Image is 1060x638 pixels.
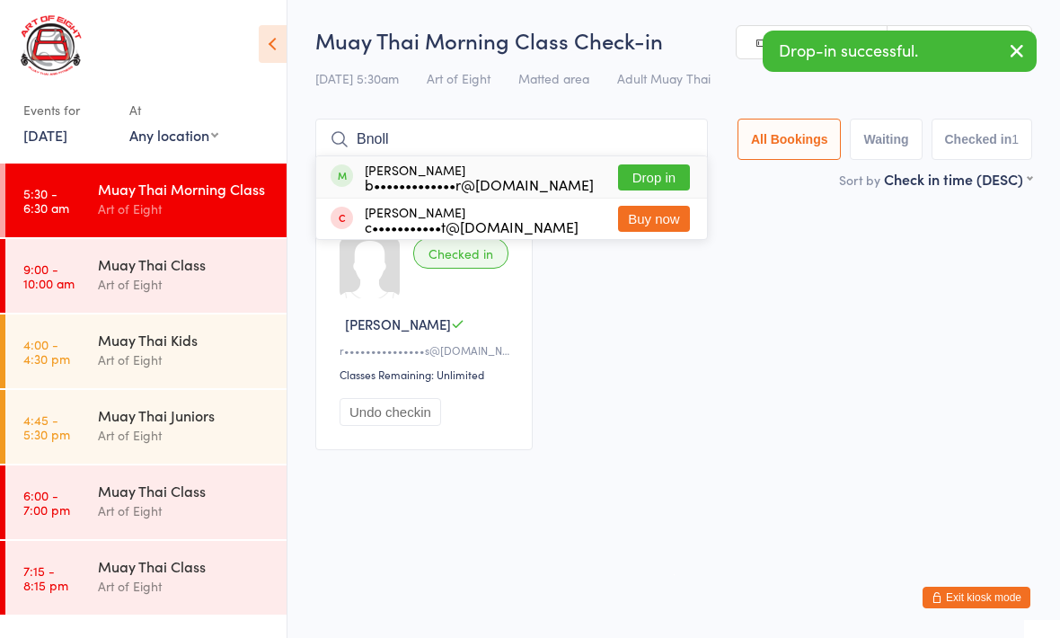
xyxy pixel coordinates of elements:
[365,177,594,191] div: b•••••••••••••r@[DOMAIN_NAME]
[98,254,271,274] div: Muay Thai Class
[5,390,287,464] a: 4:45 -5:30 pmMuay Thai JuniorsArt of Eight
[5,541,287,615] a: 7:15 -8:15 pmMuay Thai ClassArt of Eight
[365,219,579,234] div: c•••••••••••t@[DOMAIN_NAME]
[923,587,1030,608] button: Exit kiosk mode
[98,330,271,350] div: Muay Thai Kids
[23,337,70,366] time: 4:00 - 4:30 pm
[763,31,1037,72] div: Drop-in successful.
[315,25,1032,55] h2: Muay Thai Morning Class Check-in
[884,169,1032,189] div: Check in time (DESC)
[23,488,70,517] time: 6:00 - 7:00 pm
[340,367,514,382] div: Classes Remaining: Unlimited
[98,199,271,219] div: Art of Eight
[98,576,271,597] div: Art of Eight
[618,164,690,191] button: Drop in
[315,119,708,160] input: Search
[5,239,287,313] a: 9:00 -10:00 amMuay Thai ClassArt of Eight
[98,274,271,295] div: Art of Eight
[427,69,490,87] span: Art of Eight
[23,125,67,145] a: [DATE]
[340,398,441,426] button: Undo checkin
[5,315,287,388] a: 4:00 -4:30 pmMuay Thai KidsArt of Eight
[98,556,271,576] div: Muay Thai Class
[345,315,451,333] span: [PERSON_NAME]
[23,563,68,592] time: 7:15 - 8:15 pm
[518,69,589,87] span: Matted area
[5,164,287,237] a: 5:30 -6:30 amMuay Thai Morning ClassArt of Eight
[23,186,69,215] time: 5:30 - 6:30 am
[932,119,1033,160] button: Checked in1
[23,261,75,290] time: 9:00 - 10:00 am
[617,69,711,87] span: Adult Muay Thai
[340,342,514,358] div: r•••••••••••••••s@[DOMAIN_NAME]
[5,465,287,539] a: 6:00 -7:00 pmMuay Thai ClassArt of Eight
[839,171,880,189] label: Sort by
[618,206,690,232] button: Buy now
[23,95,111,125] div: Events for
[98,179,271,199] div: Muay Thai Morning Class
[365,205,579,234] div: [PERSON_NAME]
[315,69,399,87] span: [DATE] 5:30am
[413,238,508,269] div: Checked in
[129,125,218,145] div: Any location
[98,481,271,501] div: Muay Thai Class
[98,501,271,521] div: Art of Eight
[1011,132,1019,146] div: 1
[98,350,271,370] div: Art of Eight
[365,163,594,191] div: [PERSON_NAME]
[850,119,922,160] button: Waiting
[129,95,218,125] div: At
[23,412,70,441] time: 4:45 - 5:30 pm
[738,119,842,160] button: All Bookings
[98,425,271,446] div: Art of Eight
[18,13,85,77] img: Art of Eight
[98,405,271,425] div: Muay Thai Juniors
